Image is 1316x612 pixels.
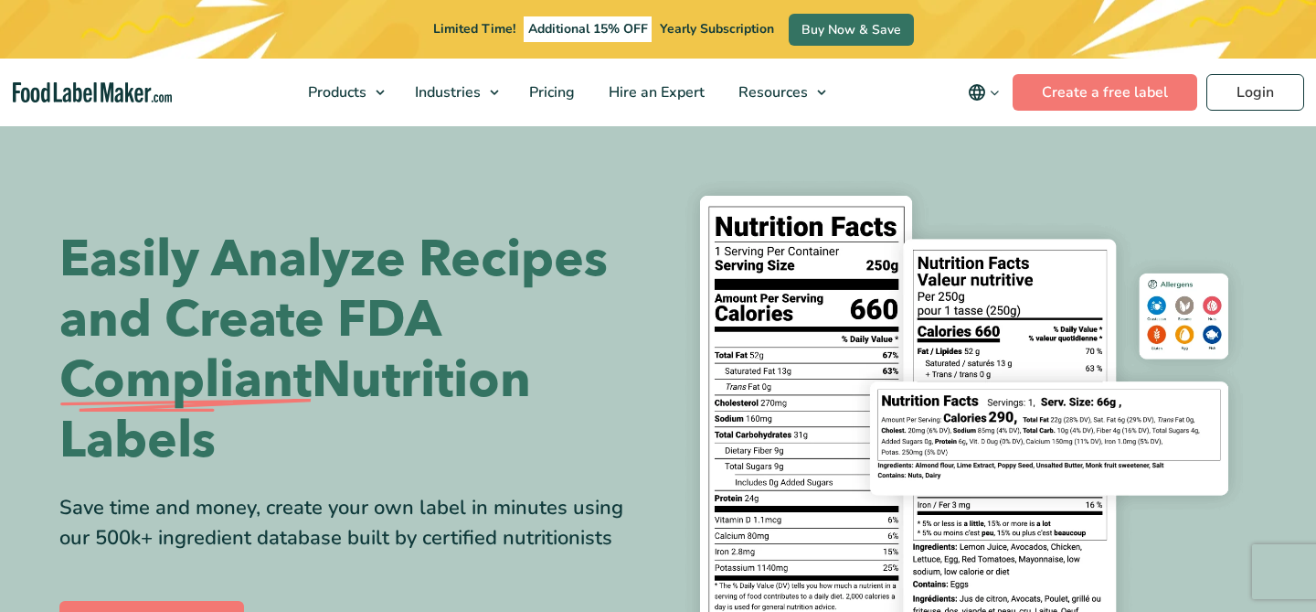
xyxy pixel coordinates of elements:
[524,16,653,42] span: Additional 15% OFF
[513,59,588,126] a: Pricing
[660,20,774,38] span: Yearly Subscription
[302,82,368,102] span: Products
[1206,74,1304,111] a: Login
[603,82,706,102] span: Hire an Expert
[398,59,508,126] a: Industries
[433,20,515,38] span: Limited Time!
[722,59,835,126] a: Resources
[59,230,644,471] h1: Easily Analyze Recipes and Create FDA Nutrition Labels
[292,59,394,126] a: Products
[59,350,312,411] span: Compliant
[733,82,810,102] span: Resources
[1013,74,1197,111] a: Create a free label
[789,14,914,46] a: Buy Now & Save
[409,82,483,102] span: Industries
[524,82,577,102] span: Pricing
[59,493,644,553] div: Save time and money, create your own label in minutes using our 500k+ ingredient database built b...
[592,59,717,126] a: Hire an Expert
